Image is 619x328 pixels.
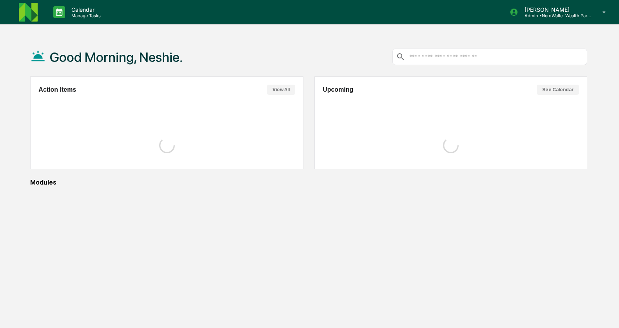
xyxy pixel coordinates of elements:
button: View All [267,85,295,95]
img: logo [19,3,38,22]
button: See Calendar [537,85,579,95]
h2: Upcoming [323,86,353,93]
p: [PERSON_NAME] [518,6,591,13]
div: Modules [30,179,587,186]
p: Admin • NerdWallet Wealth Partners [518,13,591,18]
p: Manage Tasks [65,13,105,18]
p: Calendar [65,6,105,13]
h1: Good Morning, Neshie. [50,49,183,65]
h2: Action Items [38,86,76,93]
